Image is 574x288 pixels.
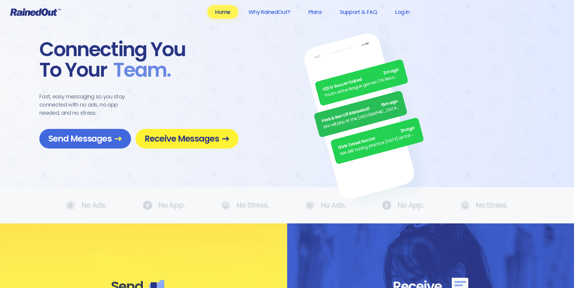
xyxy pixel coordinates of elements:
[338,125,415,151] div: Girls Travel Soccer
[241,5,298,19] a: Why RainedOut?
[207,5,238,19] a: Home
[221,201,269,210] div: No Stress.
[321,98,399,124] div: Park & Rec U9 B Baseball
[39,92,136,117] div: Fast, easy messaging so you stay connected with no ads, no app needed, and no stress.
[305,201,314,210] img: No Ads.
[305,201,346,210] div: No Ads.
[39,129,131,149] a: Send Messages
[66,201,107,210] div: No Ads.
[143,201,185,210] div: No App.
[383,66,400,77] span: 2m ago
[382,201,391,210] img: No Ads.
[48,133,122,144] span: Send Messages
[107,60,171,80] span: Team .
[323,104,400,130] div: We will play at the [GEOGRAPHIC_DATA]. Wear white, be at the field by 5pm.
[400,125,415,135] span: 3h ago
[145,133,229,144] span: Receive Messages
[387,5,417,19] a: Log In
[136,129,238,149] a: Receive Messages
[382,201,424,210] div: No App.
[332,5,385,19] a: Support & FAQ
[460,201,470,210] img: No Ads.
[460,201,508,210] div: No Stress.
[339,131,417,157] div: We ARE having practice [DATE] as the sun is finally out.
[221,201,230,210] img: No Ads.
[300,5,330,19] a: Plans
[322,66,400,93] div: U12 G Soccer United
[324,72,402,99] div: Youth winter league games ON. Recommend running shoes/sneakers for players as option for footwear.
[380,98,399,108] span: 15m ago
[143,201,152,210] img: No Ads.
[66,201,75,210] img: No Ads.
[39,39,238,80] div: Connecting You To Your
